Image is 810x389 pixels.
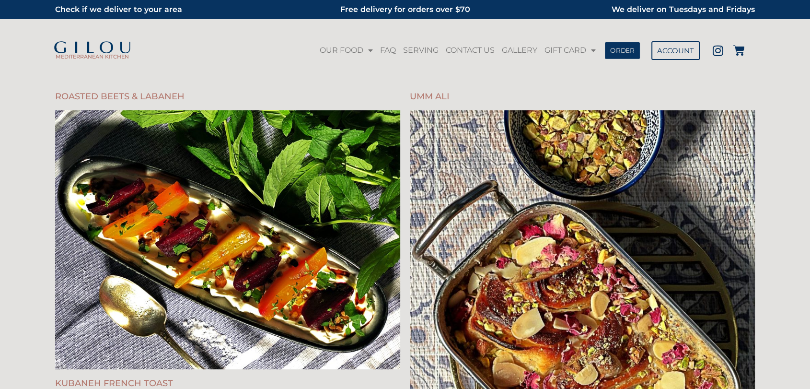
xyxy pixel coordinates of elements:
h2: We deliver on Tuesdays and Fridays [528,2,755,17]
a: OUR FOOD [317,39,375,61]
a: CONTACT US [443,39,497,61]
a: SERVING [401,39,441,61]
a: GIFT CARD [542,39,598,61]
a: FAQ [378,39,398,61]
span: ACCOUNT [657,47,694,54]
img: Beet and Labaneh [55,110,400,369]
a: ORDER [605,42,640,59]
a: KUBANEH FRENCH TOAST [55,378,173,389]
a: ACCOUNT [651,41,700,60]
a: ROASTED BEETS & LABANEH [55,91,185,102]
a: Check if we deliver to your area [55,5,182,14]
span: ORDER [610,47,635,54]
a: UMM ALI [410,91,450,102]
h2: Free delivery for orders over $70 [291,2,518,17]
nav: Menu [316,39,599,61]
h2: MEDITERRANEAN KITCHEN [50,54,134,59]
img: Gilou Logo [53,41,132,55]
a: GALLERY [499,39,540,61]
